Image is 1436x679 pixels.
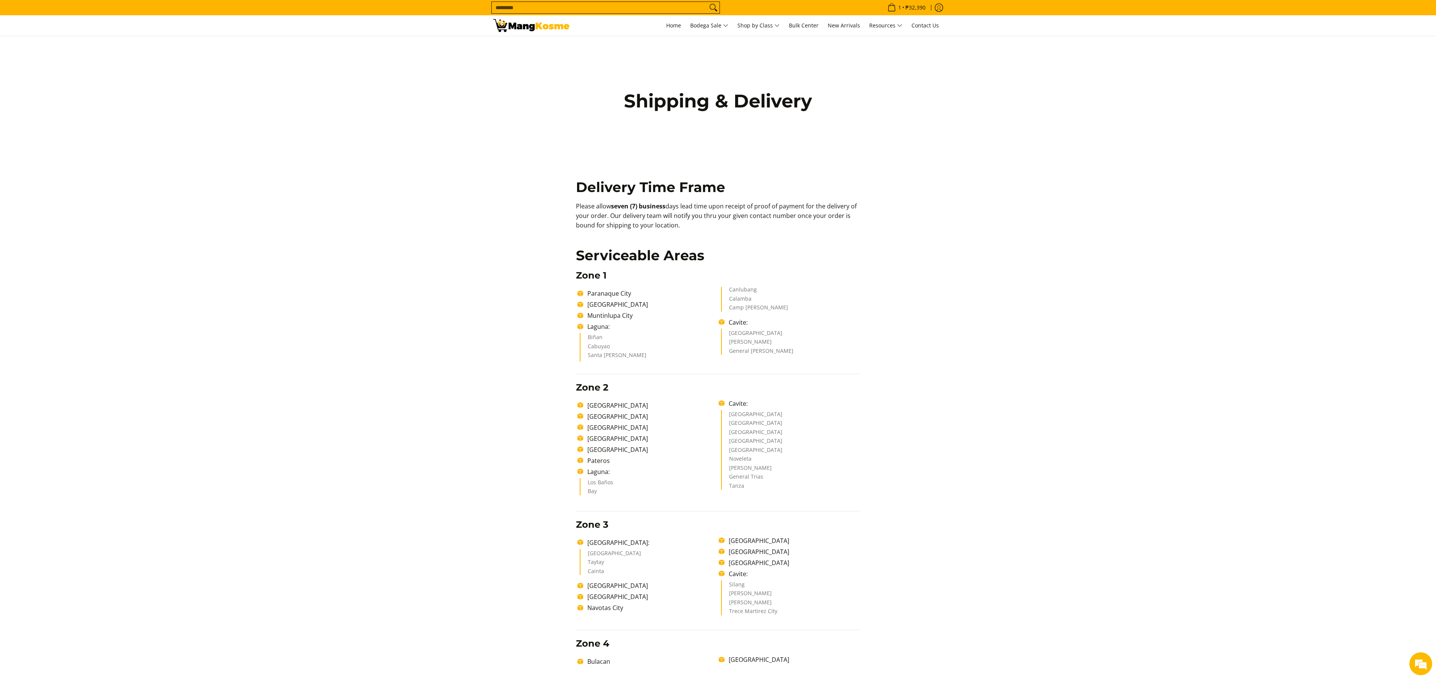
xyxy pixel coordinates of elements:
h2: Delivery Time Frame [576,179,860,196]
span: • [885,3,928,12]
li: [GEOGRAPHIC_DATA] [725,655,860,664]
h3: Zone 3 [576,519,860,530]
li: Muntinlupa City [584,311,719,320]
li: Los Baños [588,480,712,489]
li: Noveleta [729,456,853,465]
b: seven (7) business [611,202,665,210]
li: [PERSON_NAME] [729,591,853,600]
li: Silang [729,582,853,591]
span: Shop by Class [737,21,780,30]
h3: Zone 4 [576,638,860,649]
li: [GEOGRAPHIC_DATA] [725,558,860,567]
nav: Main Menu [577,15,943,36]
img: Shipping &amp; Delivery Page l Mang Kosme: Home Appliances Warehouse Sale! [493,19,569,32]
li: [GEOGRAPHIC_DATA] [584,445,719,454]
li: [GEOGRAPHIC_DATA] [729,438,853,447]
button: Search [707,2,720,13]
li: [GEOGRAPHIC_DATA] [729,330,853,339]
li: [GEOGRAPHIC_DATA] [584,581,719,590]
a: Bodega Sale [686,15,732,36]
span: Paranaque City [587,289,631,298]
a: New Arrivals [824,15,864,36]
li: [GEOGRAPHIC_DATA] [584,401,719,410]
li: Cavite: [725,569,860,578]
li: [GEOGRAPHIC_DATA] [725,536,860,545]
li: Calamba [729,296,853,305]
span: Bodega Sale [690,21,728,30]
li: [GEOGRAPHIC_DATA] [729,412,853,421]
span: Contact Us [911,22,939,29]
a: Home [662,15,685,36]
li: Navotas City [584,603,719,612]
li: Canlubang [729,287,853,296]
span: Resources [869,21,902,30]
li: [GEOGRAPHIC_DATA] [584,412,719,421]
li: [GEOGRAPHIC_DATA] [584,423,719,432]
li: Taytay [588,559,712,569]
li: [PERSON_NAME] [729,465,853,474]
li: Santa [PERSON_NAME] [588,352,712,362]
li: Cainta [588,569,712,575]
li: [GEOGRAPHIC_DATA] [584,592,719,601]
li: Cavite: [725,399,860,408]
span: 1 [897,5,902,10]
li: Laguna: [584,467,719,476]
h1: Shipping & Delivery [608,90,828,112]
li: Pateros [584,456,719,465]
li: [GEOGRAPHIC_DATA] [729,420,853,429]
a: Shop by Class [734,15,784,36]
h3: Zone 1 [576,270,860,281]
li: Biñan [588,335,712,344]
li: Cabuyao [588,344,712,353]
span: New Arrivals [828,22,860,29]
h2: Serviceable Areas [576,247,860,264]
li: General Trias [729,474,853,483]
li: [GEOGRAPHIC_DATA] [725,547,860,556]
li: Bay [588,488,712,495]
li: Cavite: [725,318,860,327]
li: [PERSON_NAME] [729,339,853,348]
li: [GEOGRAPHIC_DATA] [729,429,853,439]
li: [GEOGRAPHIC_DATA] [584,434,719,443]
li: General [PERSON_NAME] [729,348,853,355]
li: [GEOGRAPHIC_DATA] [588,551,712,560]
li: Trece Martirez City [729,609,853,615]
a: Contact Us [908,15,943,36]
span: ₱32,390 [904,5,927,10]
li: Tanza [729,483,853,490]
span: Bulk Center [789,22,819,29]
li: [PERSON_NAME] [729,600,853,609]
h3: Zone 2 [576,382,860,393]
span: Home [666,22,681,29]
a: Resources [865,15,906,36]
li: [GEOGRAPHIC_DATA] [729,447,853,456]
li: Bulacan [584,657,719,666]
li: [GEOGRAPHIC_DATA] [584,300,719,309]
li: [GEOGRAPHIC_DATA]: [584,538,719,547]
li: Laguna: [584,322,719,331]
p: Please allow days lead time upon receipt of proof of payment for the delivery of your order. Our ... [576,202,860,237]
a: Bulk Center [785,15,822,36]
li: Camp [PERSON_NAME] [729,305,853,312]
